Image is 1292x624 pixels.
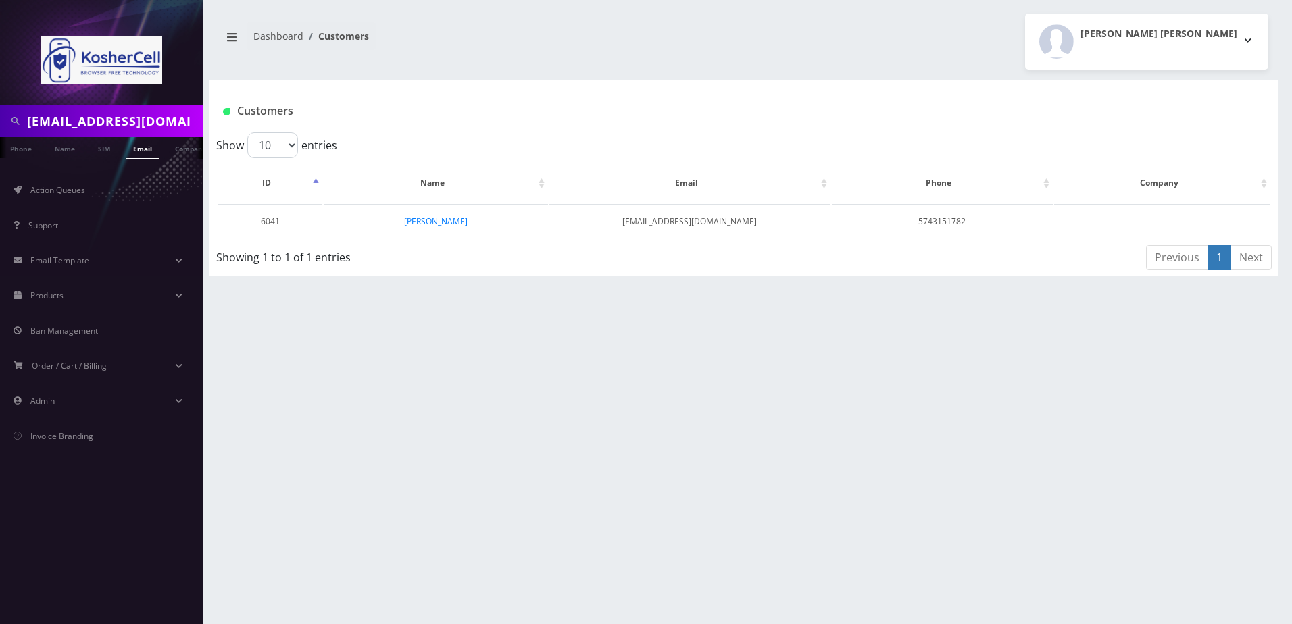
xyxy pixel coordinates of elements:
[30,430,93,442] span: Invoice Branding
[30,395,55,407] span: Admin
[30,290,64,301] span: Products
[549,204,830,238] td: [EMAIL_ADDRESS][DOMAIN_NAME]
[303,29,369,43] li: Customers
[30,184,85,196] span: Action Queues
[253,30,303,43] a: Dashboard
[1054,163,1270,203] th: Company: activate to sort column ascending
[220,22,734,61] nav: breadcrumb
[168,137,214,158] a: Company
[218,204,322,238] td: 6041
[1208,245,1231,270] a: 1
[216,244,646,265] div: Showing 1 to 1 of 1 entries
[832,204,1053,238] td: 5743151782
[126,137,159,159] a: Email
[30,255,89,266] span: Email Template
[1025,14,1268,70] button: [PERSON_NAME] [PERSON_NAME]
[832,163,1053,203] th: Phone: activate to sort column ascending
[549,163,830,203] th: Email: activate to sort column ascending
[216,132,337,158] label: Show entries
[1080,28,1237,40] h2: [PERSON_NAME] [PERSON_NAME]
[223,105,1088,118] h1: Customers
[30,325,98,336] span: Ban Management
[27,108,199,134] input: Search in Company
[28,219,58,231] span: Support
[1231,245,1272,270] a: Next
[48,137,82,158] a: Name
[247,132,298,158] select: Showentries
[404,215,468,227] a: [PERSON_NAME]
[3,137,39,158] a: Phone
[41,36,162,84] img: KosherCell
[91,137,117,158] a: SIM
[1146,245,1208,270] a: Previous
[32,360,107,371] span: Order / Cart / Billing
[324,163,548,203] th: Name: activate to sort column ascending
[218,163,322,203] th: ID: activate to sort column descending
